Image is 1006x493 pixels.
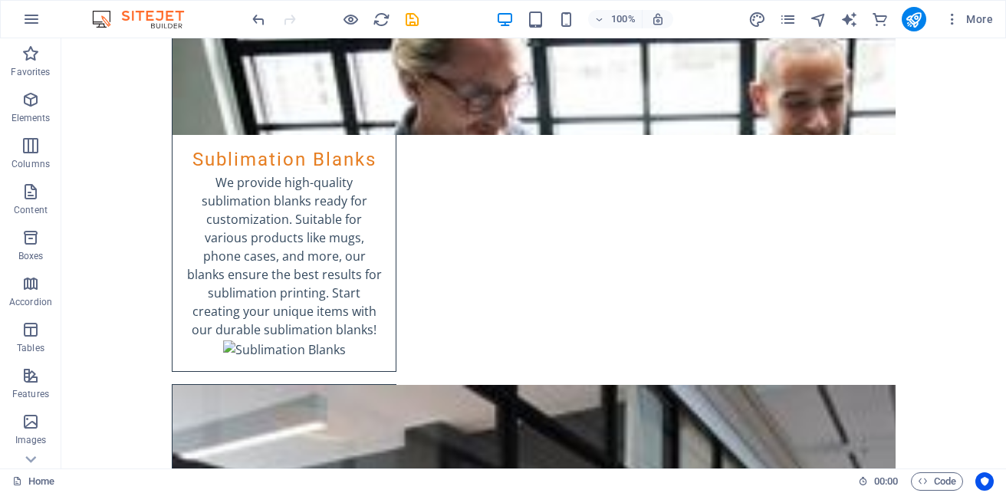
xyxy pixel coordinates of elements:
h6: 100% [611,10,636,28]
button: undo [249,10,268,28]
span: Code [918,472,956,491]
i: Reload page [373,11,390,28]
i: Save (Ctrl+S) [403,11,421,28]
button: navigator [810,10,828,28]
i: Undo: Change image (Ctrl+Z) [250,11,268,28]
img: Editor Logo [88,10,203,28]
p: Tables [17,342,44,354]
p: Boxes [18,250,44,262]
button: More [939,7,999,31]
p: Images [15,434,47,446]
p: Columns [12,158,50,170]
button: pages [779,10,797,28]
button: 100% [588,10,643,28]
span: More [945,12,993,27]
button: design [748,10,767,28]
button: text_generator [840,10,859,28]
button: Click here to leave preview mode and continue editing [341,10,360,28]
button: Usercentrics [975,472,994,491]
i: Publish [905,11,922,28]
p: Features [12,388,49,400]
span: 00 00 [874,472,898,491]
button: reload [372,10,390,28]
p: Accordion [9,296,52,308]
p: Content [14,204,48,216]
button: publish [902,7,926,31]
h6: Session time [858,472,899,491]
span: : [885,475,887,487]
button: Code [911,472,963,491]
a: Click to cancel selection. Double-click to open Pages [12,472,54,491]
p: Favorites [11,66,50,78]
button: save [403,10,421,28]
p: Elements [12,112,51,124]
button: commerce [871,10,889,28]
i: On resize automatically adjust zoom level to fit chosen device. [651,12,665,26]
